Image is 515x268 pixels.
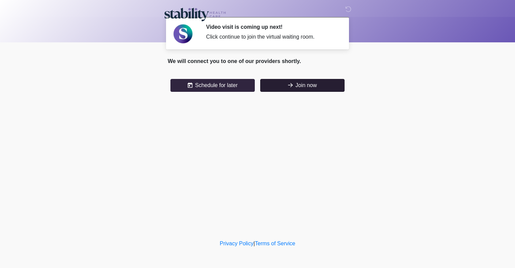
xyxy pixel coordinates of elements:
[161,5,229,22] img: Stability Healthcare Logo
[253,241,255,246] a: |
[255,241,295,246] a: Terms of Service
[173,24,193,44] img: Agent Avatar
[206,33,337,41] div: Click continue to join the virtual waiting room.
[220,241,254,246] a: Privacy Policy
[168,57,347,65] div: We will connect you to one of our providers shortly.
[170,79,255,92] button: Schedule for later
[260,79,345,92] button: Join now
